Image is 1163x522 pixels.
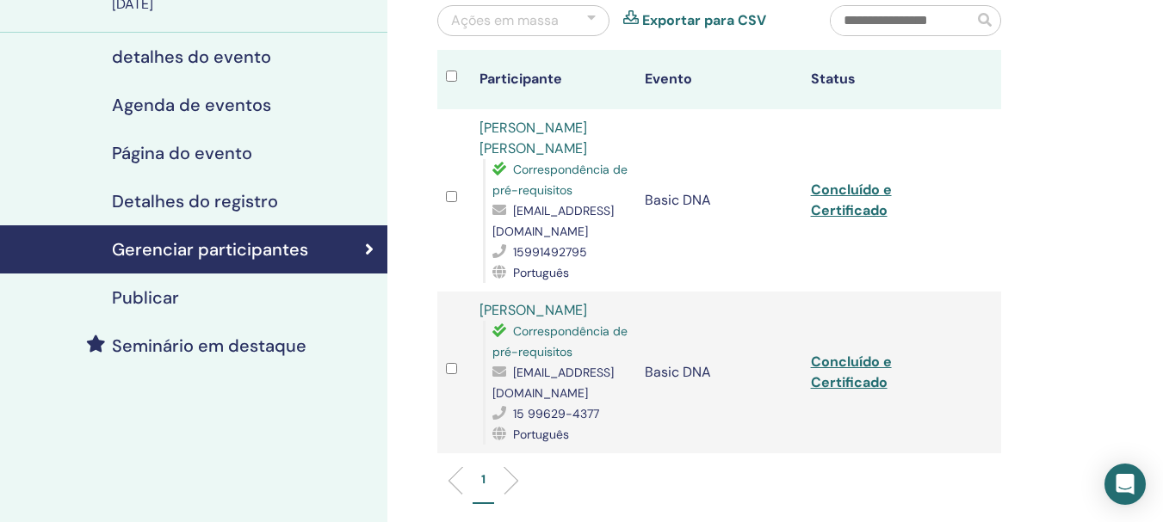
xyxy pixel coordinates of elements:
a: Concluído e Certificado [811,353,892,391]
th: Evento [636,50,802,109]
span: [EMAIL_ADDRESS][DOMAIN_NAME] [492,203,614,239]
span: 15991492795 [513,244,587,260]
a: [PERSON_NAME] [479,301,587,319]
span: Português [513,265,569,280]
h4: Publicar [112,287,179,308]
th: Participante [471,50,637,109]
span: [EMAIL_ADDRESS][DOMAIN_NAME] [492,365,614,401]
h4: detalhes do evento [112,46,271,67]
h4: Página do evento [112,143,252,163]
td: Basic DNA [636,109,802,292]
p: 1 [481,470,486,488]
td: Basic DNA [636,292,802,453]
span: Correspondência de pré-requisitos [492,323,628,359]
a: Exportar para CSV [642,10,766,31]
h4: Detalhes do registro [112,191,278,212]
a: [PERSON_NAME] [PERSON_NAME] [479,119,587,157]
h4: Seminário em destaque [112,335,306,356]
th: Status [802,50,968,109]
span: Português [513,427,569,442]
h4: Gerenciar participantes [112,239,308,260]
a: Concluído e Certificado [811,181,892,219]
span: Correspondência de pré-requisitos [492,162,628,198]
h4: Agenda de eventos [112,95,271,115]
div: Ações em massa [451,10,559,31]
span: 15 99629-4377 [513,406,599,421]
div: Open Intercom Messenger [1104,464,1146,505]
